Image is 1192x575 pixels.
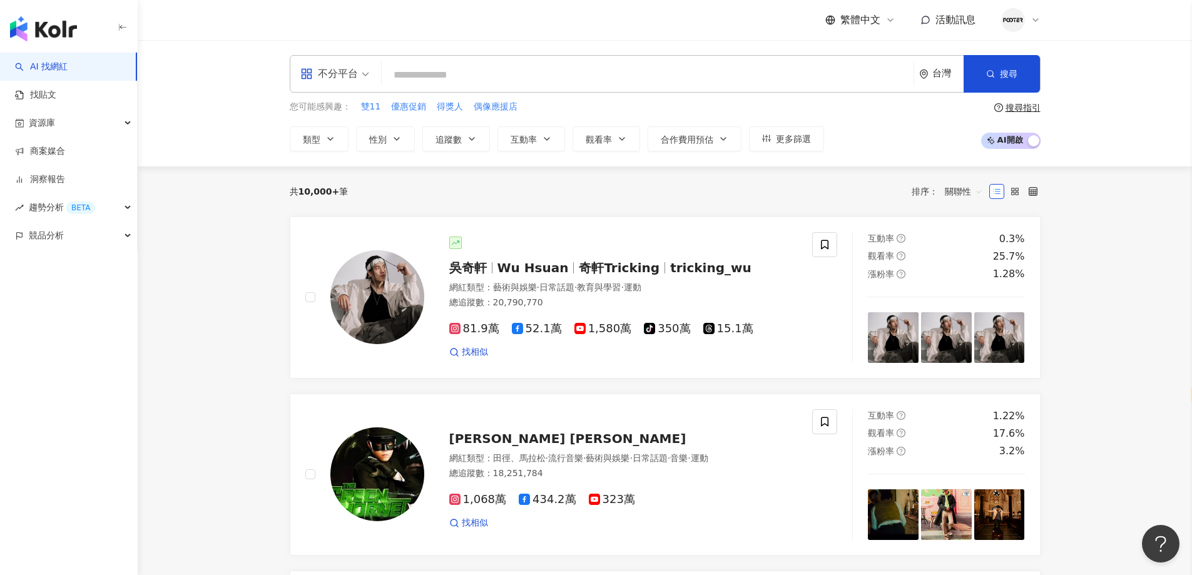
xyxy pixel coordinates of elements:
span: 運動 [691,453,708,463]
div: 網紅類型 ： [449,452,798,465]
span: appstore [300,68,313,80]
img: post-image [921,312,972,363]
span: 田徑、馬拉松 [493,453,546,463]
a: 找貼文 [15,89,56,101]
span: 15.1萬 [703,322,753,335]
div: 排序： [912,181,989,201]
span: 流行音樂 [548,453,583,463]
span: 觀看率 [586,135,612,145]
span: question-circle [897,234,905,243]
span: 優惠促銷 [391,101,426,113]
span: Wu Hsuan [497,260,569,275]
span: 互動率 [868,233,894,243]
span: 偶像應援店 [474,101,517,113]
div: 0.3% [999,232,1025,246]
span: 類型 [303,135,320,145]
span: 觀看率 [868,251,894,261]
a: 洞察報告 [15,173,65,186]
span: 繁體中文 [840,13,880,27]
a: 找相似 [449,517,488,529]
img: post-image [921,489,972,540]
div: 不分平台 [300,64,358,84]
span: 教育與學習 [577,282,621,292]
button: 互動率 [497,126,565,151]
a: searchAI 找網紅 [15,61,68,73]
span: 運動 [624,282,641,292]
span: 日常話題 [539,282,574,292]
div: 搜尋指引 [1006,103,1041,113]
span: 日常話題 [633,453,668,463]
div: 17.6% [993,427,1025,440]
button: 觀看率 [573,126,640,151]
div: 網紅類型 ： [449,282,798,294]
a: 找相似 [449,346,488,359]
span: 性別 [369,135,387,145]
button: 優惠促銷 [390,100,427,114]
span: · [629,453,632,463]
span: 音樂 [670,453,688,463]
span: question-circle [897,429,905,437]
img: post-image [868,489,919,540]
span: question-circle [897,447,905,455]
span: [PERSON_NAME] [PERSON_NAME] [449,431,686,446]
span: 找相似 [462,346,488,359]
button: 更多篩選 [749,126,824,151]
span: · [688,453,690,463]
button: 偶像應援店 [473,100,518,114]
div: 總追蹤數 ： 20,790,770 [449,297,798,309]
span: question-circle [897,411,905,420]
span: 434.2萬 [519,493,576,506]
span: rise [15,203,24,212]
iframe: Help Scout Beacon - Open [1142,525,1179,562]
img: %E7%A4%BE%E7%BE%A4%E7%94%A8LOGO.png [1001,8,1025,32]
img: post-image [868,312,919,363]
span: 52.1萬 [512,322,562,335]
span: 競品分析 [29,221,64,250]
button: 追蹤數 [422,126,490,151]
span: 藝術與娛樂 [493,282,537,292]
span: · [546,453,548,463]
span: 81.9萬 [449,322,499,335]
span: 追蹤數 [436,135,462,145]
span: · [537,282,539,292]
span: 1,580萬 [574,322,632,335]
span: 趨勢分析 [29,193,95,221]
span: 吳奇軒 [449,260,487,275]
div: BETA [66,201,95,214]
a: 商案媒合 [15,145,65,158]
span: 藝術與娛樂 [586,453,629,463]
span: 合作費用預估 [661,135,713,145]
span: 搜尋 [1000,69,1017,79]
button: 得獎人 [436,100,464,114]
span: environment [919,69,929,79]
div: 總追蹤數 ： 18,251,784 [449,467,798,480]
span: 觀看率 [868,428,894,438]
div: 共 筆 [290,186,349,196]
img: post-image [974,312,1025,363]
span: 得獎人 [437,101,463,113]
div: 3.2% [999,444,1025,458]
button: 類型 [290,126,349,151]
span: 漲粉率 [868,446,894,456]
img: logo [10,16,77,41]
span: 互動率 [511,135,537,145]
span: 更多篩選 [776,134,811,144]
span: 漲粉率 [868,269,894,279]
span: tricking_wu [670,260,751,275]
button: 雙11 [360,100,382,114]
span: 活動訊息 [935,14,976,26]
a: KOL Avatar吳奇軒Wu Hsuan奇軒Trickingtricking_wu網紅類型：藝術與娛樂·日常話題·教育與學習·運動總追蹤數：20,790,77081.9萬52.1萬1,580萬... [290,216,1041,379]
span: 關聯性 [945,181,982,201]
span: 雙11 [361,101,381,113]
span: question-circle [994,103,1003,112]
span: 您可能感興趣： [290,101,351,113]
span: 323萬 [589,493,635,506]
span: · [583,453,586,463]
span: 資源庫 [29,109,55,137]
img: KOL Avatar [330,250,424,344]
a: KOL Avatar[PERSON_NAME] [PERSON_NAME]網紅類型：田徑、馬拉松·流行音樂·藝術與娛樂·日常話題·音樂·運動總追蹤數：18,251,7841,068萬434.2萬... [290,394,1041,556]
img: post-image [974,489,1025,540]
span: question-circle [897,252,905,260]
span: · [621,282,623,292]
span: 找相似 [462,517,488,529]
